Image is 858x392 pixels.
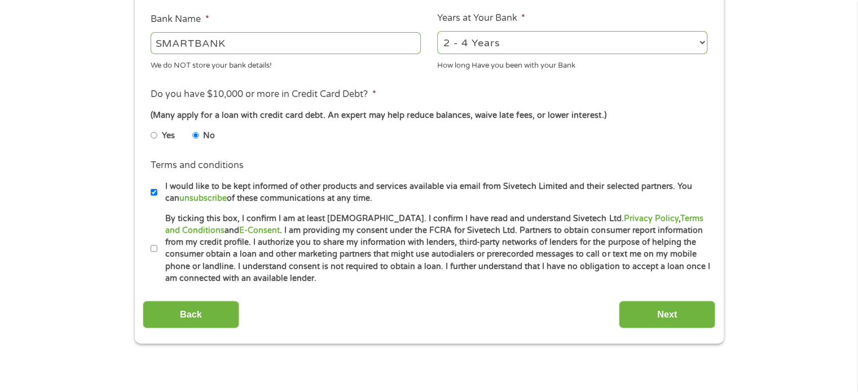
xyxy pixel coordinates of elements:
[151,56,421,71] div: We do NOT store your bank details!
[437,56,707,71] div: How long Have you been with your Bank
[143,301,239,328] input: Back
[623,214,678,223] a: Privacy Policy
[437,12,525,24] label: Years at Your Bank
[157,180,711,205] label: I would like to be kept informed of other products and services available via email from Sivetech...
[151,14,209,25] label: Bank Name
[165,214,703,235] a: Terms and Conditions
[157,213,711,285] label: By ticking this box, I confirm I am at least [DEMOGRAPHIC_DATA]. I confirm I have read and unders...
[203,130,215,142] label: No
[162,130,175,142] label: Yes
[151,160,244,171] label: Terms and conditions
[151,89,376,100] label: Do you have $10,000 or more in Credit Card Debt?
[179,193,227,203] a: unsubscribe
[619,301,715,328] input: Next
[239,226,280,235] a: E-Consent
[151,109,707,122] div: (Many apply for a loan with credit card debt. An expert may help reduce balances, waive late fees...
